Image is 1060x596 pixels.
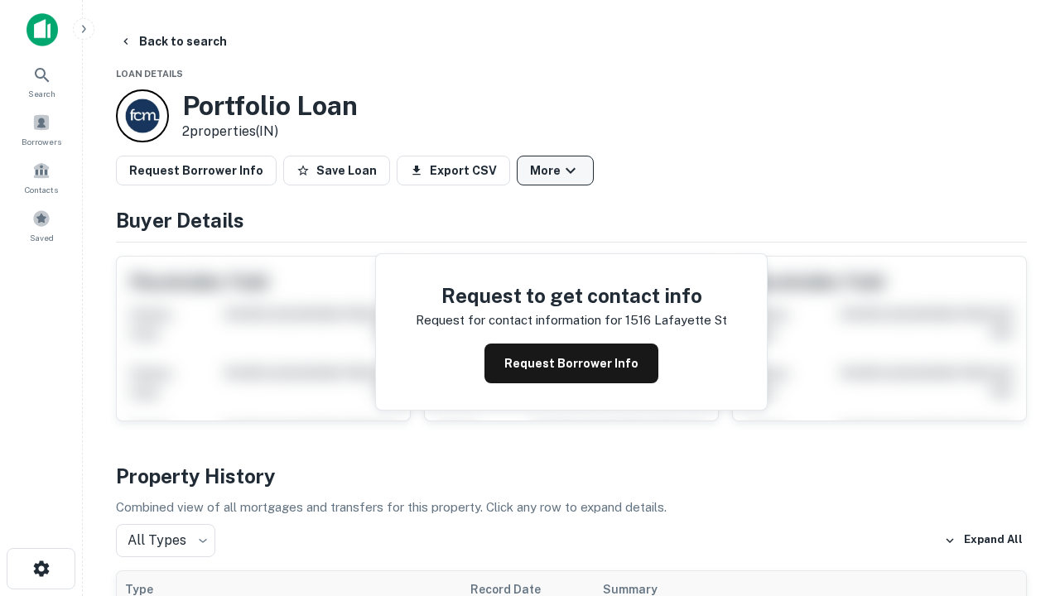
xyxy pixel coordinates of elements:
h4: Request to get contact info [416,281,727,310]
button: Request Borrower Info [484,344,658,383]
img: capitalize-icon.png [26,13,58,46]
span: Contacts [25,183,58,196]
button: Export CSV [397,156,510,185]
a: Contacts [5,155,78,199]
span: Search [28,87,55,100]
span: Borrowers [22,135,61,148]
h4: Buyer Details [116,205,1027,235]
button: Back to search [113,26,234,56]
iframe: Chat Widget [977,464,1060,543]
p: 2 properties (IN) [182,122,358,142]
p: Request for contact information for [416,310,622,330]
button: Expand All [940,528,1027,553]
span: Loan Details [116,69,183,79]
a: Search [5,59,78,103]
a: Saved [5,203,78,248]
button: Save Loan [283,156,390,185]
p: Combined view of all mortgages and transfers for this property. Click any row to expand details. [116,497,1027,517]
span: Saved [30,231,54,244]
h4: Property History [116,461,1027,491]
p: 1516 lafayette st [625,310,727,330]
div: All Types [116,524,215,557]
a: Borrowers [5,107,78,151]
h3: Portfolio Loan [182,90,358,122]
button: More [517,156,594,185]
button: Request Borrower Info [116,156,277,185]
